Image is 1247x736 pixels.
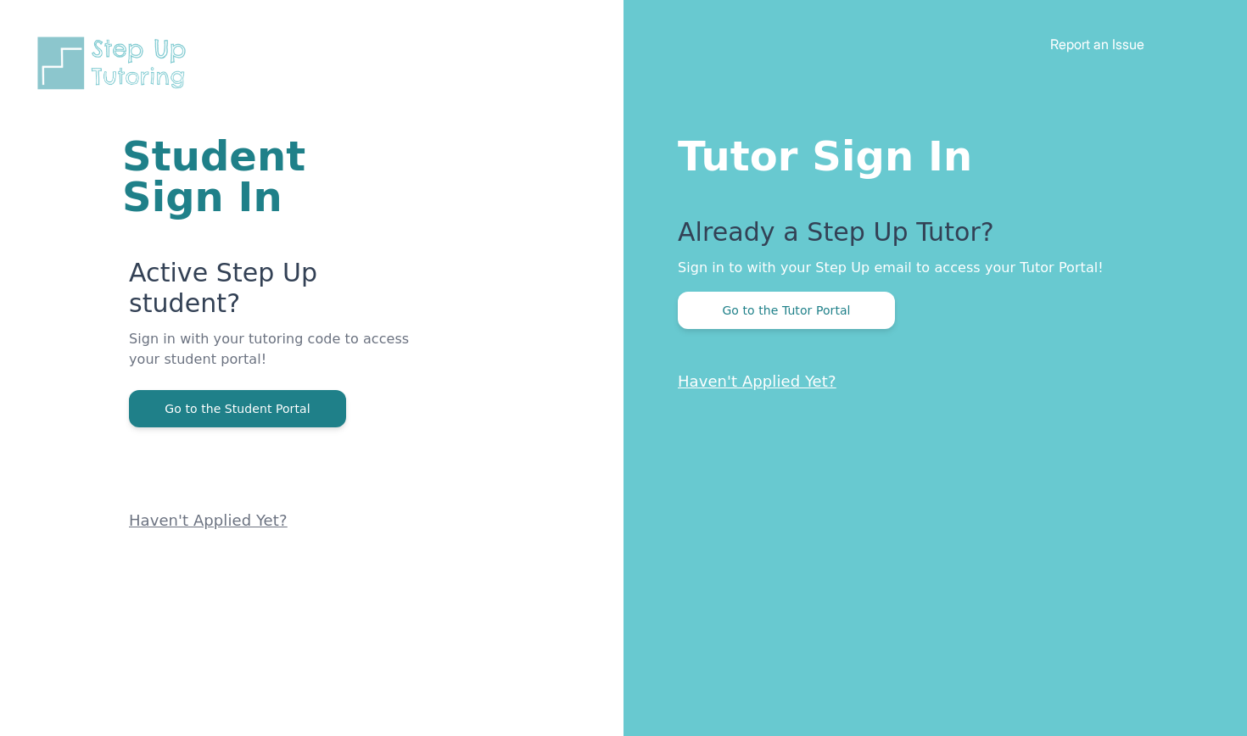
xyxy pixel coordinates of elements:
[678,372,836,390] a: Haven't Applied Yet?
[678,302,895,318] a: Go to the Tutor Portal
[122,136,420,217] h1: Student Sign In
[1050,36,1144,53] a: Report an Issue
[129,329,420,390] p: Sign in with your tutoring code to access your student portal!
[678,217,1179,258] p: Already a Step Up Tutor?
[129,511,288,529] a: Haven't Applied Yet?
[678,129,1179,176] h1: Tutor Sign In
[34,34,197,92] img: Step Up Tutoring horizontal logo
[678,258,1179,278] p: Sign in to with your Step Up email to access your Tutor Portal!
[129,400,346,416] a: Go to the Student Portal
[678,292,895,329] button: Go to the Tutor Portal
[129,390,346,427] button: Go to the Student Portal
[129,258,420,329] p: Active Step Up student?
